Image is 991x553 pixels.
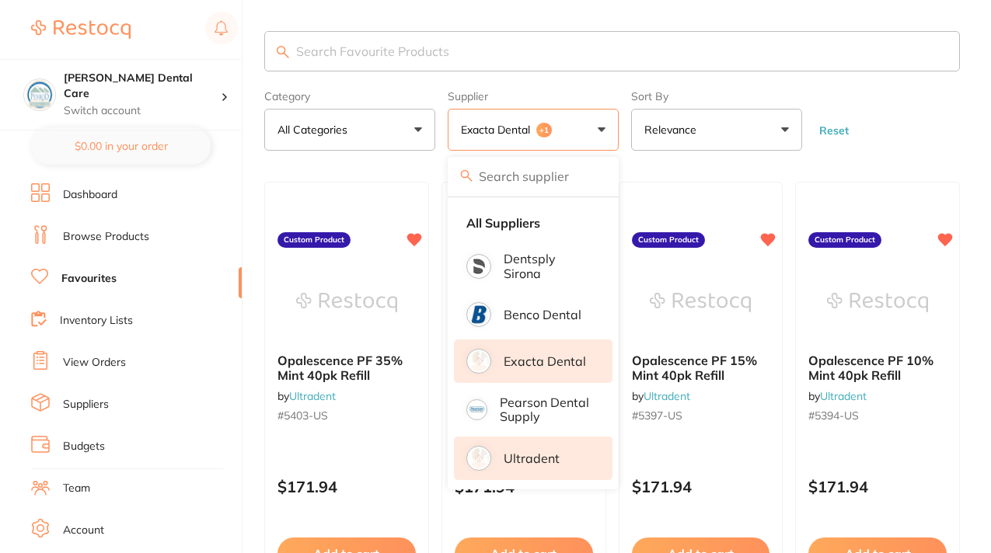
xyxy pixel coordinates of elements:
button: $0.00 in your order [31,127,211,165]
a: Ultradent [289,389,336,403]
a: Suppliers [63,397,109,412]
a: Ultradent [644,389,690,403]
p: Dentsply Sirona [504,252,591,280]
h4: Penrod Dental Care [64,71,221,101]
span: #5403-US [277,409,328,423]
p: Benco Dental [504,308,581,322]
label: Category [264,90,435,103]
a: Inventory Lists [60,313,133,329]
button: Exacta Dental+1 [448,109,619,151]
span: by [277,389,336,403]
b: Opalescence PF 15% Mint 40pk Refill [632,353,770,382]
p: $171.94 [455,478,593,496]
p: Pearson Dental Supply [500,395,591,424]
label: Sort By [631,90,802,103]
strong: All Suppliers [466,216,540,230]
a: Dashboard [63,187,117,203]
p: All Categories [277,122,354,137]
img: Opalescence PF 35% Mint 40pk Refill [296,263,397,341]
label: Supplier [448,90,619,103]
p: Exacta Dental [504,354,586,368]
p: Ultradent [504,451,560,465]
button: All Categories [264,109,435,151]
img: Opalescence PF 15% Mint 40pk Refill [650,263,751,341]
b: Opalescence PF 35% Mint 40pk Refill [277,353,416,382]
span: #5394-US [808,409,859,423]
li: Clear selection [454,207,612,239]
img: Opalescence PF 10% Mint 40pk Refill [827,263,928,341]
input: Search supplier [448,157,619,196]
img: Benco Dental [469,304,489,325]
p: $171.94 [632,478,770,496]
button: Relevance [631,109,802,151]
p: Relevance [644,122,703,137]
span: Opalescence PF 35% Mint 40pk Refill [277,353,403,382]
p: Switch account [64,103,221,119]
p: $171.94 [808,478,947,496]
img: Restocq Logo [31,20,131,39]
img: Penrod Dental Care [24,79,55,110]
a: Favourites [61,271,117,287]
img: Ultradent [469,448,489,468]
p: Exacta Dental [461,122,536,137]
button: Reset [815,123,853,137]
label: Custom Product [808,232,881,248]
img: Dentsply Sirona [469,256,489,276]
a: Budgets [63,439,105,454]
a: Team [63,481,90,496]
span: #5397-US [632,409,682,423]
a: Restocq Logo [31,12,131,47]
a: View Orders [63,355,126,370]
input: Search Favourite Products [264,31,960,71]
a: Ultradent [820,389,867,403]
label: Custom Product [277,232,351,248]
span: +1 [536,123,552,138]
img: Pearson Dental Supply [469,402,485,418]
span: by [632,389,690,403]
p: $171.94 [277,478,416,496]
b: Opalescence PF 10% Mint 40pk Refill [808,353,947,382]
span: by [808,389,867,403]
img: Exacta Dental [469,351,489,371]
a: Browse Products [63,229,149,245]
span: Opalescence PF 15% Mint 40pk Refill [632,353,757,382]
a: Account [63,523,104,538]
span: Opalescence PF 10% Mint 40pk Refill [808,353,933,382]
label: Custom Product [632,232,705,248]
